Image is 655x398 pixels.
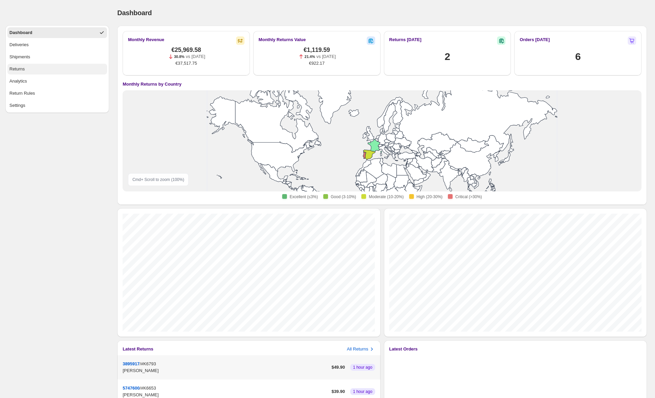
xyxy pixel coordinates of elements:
button: Settings [7,100,107,111]
p: vs [DATE] [317,53,336,60]
span: €25,969.58 [171,47,201,53]
p: [PERSON_NAME] [123,367,329,374]
button: Analytics [7,76,107,87]
p: vs [DATE] [186,53,205,60]
span: Moderate (10-20%) [369,194,403,200]
h1: 6 [575,50,581,63]
div: Analytics [9,78,27,85]
span: €922.17 [309,60,325,67]
h3: All Returns [347,346,368,353]
h3: Latest Orders [389,346,418,353]
div: / [123,361,329,374]
span: 21.4% [304,55,315,59]
h1: 2 [445,50,450,63]
span: High (20-30%) [417,194,443,200]
span: 1 hour ago [353,389,372,394]
h2: Monthly Returns Value [259,36,306,43]
button: Returns [7,64,107,74]
span: #K6653 [141,386,156,391]
h2: Monthly Revenue [128,36,164,43]
span: Critical (>30%) [455,194,482,200]
span: 30.8% [174,55,185,59]
h2: Orders [DATE] [520,36,550,43]
div: Return Rules [9,90,35,97]
span: €1,119.59 [304,47,330,53]
button: 5747600 [123,386,140,391]
p: $ 39.90 [331,388,345,395]
button: Deliveries [7,39,107,50]
span: Excellent (≤3%) [290,194,318,200]
button: Dashboard [7,27,107,38]
div: Dashboard [9,29,32,36]
span: Good (3-10%) [331,194,356,200]
div: Deliveries [9,41,29,48]
span: 1 hour ago [353,365,372,370]
button: 3895917 [123,361,140,366]
span: Dashboard [117,9,152,17]
div: Shipments [9,54,30,60]
h2: Returns [DATE] [389,36,422,43]
span: #K6793 [141,361,156,366]
button: Return Rules [7,88,107,99]
button: All Returns [347,346,375,353]
span: €37,517.75 [175,60,197,67]
h3: Latest Returns [123,346,153,353]
button: Shipments [7,52,107,62]
h4: Monthly Returns by Country [123,81,182,88]
div: Settings [9,102,25,109]
div: Cmd + Scroll to zoom ( 100 %) [128,173,189,186]
p: $ 49.90 [331,364,345,371]
div: Returns [9,66,25,72]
